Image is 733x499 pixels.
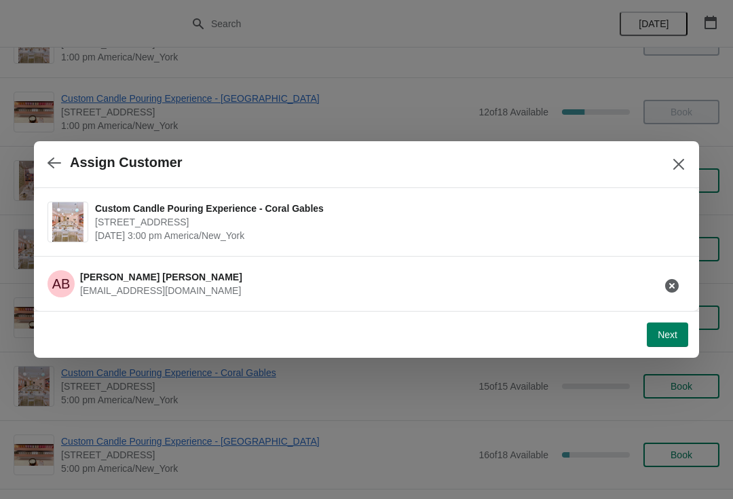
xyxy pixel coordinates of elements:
span: [EMAIL_ADDRESS][DOMAIN_NAME] [80,285,241,296]
text: AB [52,276,71,291]
h2: Assign Customer [70,155,183,170]
span: [PERSON_NAME] [PERSON_NAME] [80,272,242,282]
button: Next [647,322,688,347]
span: Custom Candle Pouring Experience - Coral Gables [95,202,679,215]
img: Custom Candle Pouring Experience - Coral Gables | 154 Giralda Avenue, Coral Gables, FL, USA | Aug... [52,202,84,242]
span: [DATE] 3:00 pm America/New_York [95,229,679,242]
span: [STREET_ADDRESS] [95,215,679,229]
span: Albert [48,270,75,297]
span: Next [658,329,677,340]
button: Close [666,152,691,177]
